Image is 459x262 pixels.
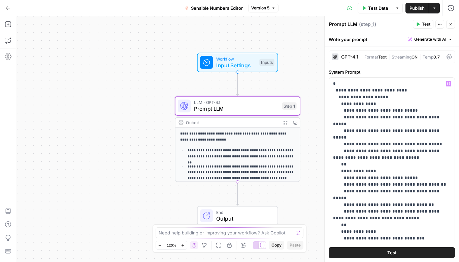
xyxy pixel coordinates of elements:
div: Output [186,119,278,126]
span: | [387,53,392,60]
span: 120% [167,242,176,248]
span: Publish [409,5,425,11]
div: WorkflowInput SettingsInputs [175,53,300,72]
span: Format [364,54,378,60]
div: Inputs [259,59,274,66]
span: Paste [290,242,301,248]
label: System Prompt [329,69,455,75]
span: Text [378,54,387,60]
span: Workflow [216,55,256,62]
button: Paste [287,241,303,250]
span: Test [387,249,397,256]
div: EndOutput [175,206,300,226]
button: Publish [405,3,429,13]
button: Version 5 [248,4,278,12]
span: 0.7 [433,54,440,60]
span: ( step_1 ) [359,21,376,28]
button: Test Data [358,3,392,13]
span: Temp [423,54,433,60]
textarea: Prompt LLM [329,21,357,28]
button: Copy [269,241,284,250]
button: Test [329,247,455,258]
span: | [361,53,364,60]
span: Test Data [368,5,388,11]
span: Test [422,21,430,27]
span: Generate with AI [414,36,446,42]
span: Sensible Numbers Editor [191,5,243,11]
button: Test [413,20,433,29]
span: Copy [271,242,282,248]
span: Input Settings [216,61,256,69]
g: Edge from step_1 to end [236,182,239,205]
div: Write your prompt [325,32,459,46]
span: Version 5 [251,5,269,11]
g: Edge from start to step_1 [236,72,239,96]
button: Sensible Numbers Editor [181,3,247,13]
span: Prompt LLM [194,105,279,113]
span: Streaming [392,54,412,60]
span: End [216,209,271,215]
span: LLM · GPT-4.1 [194,99,279,106]
span: Output [216,215,271,223]
span: ON [412,54,418,60]
div: Step 1 [282,102,297,110]
div: GPT-4.1 [341,54,358,59]
button: Generate with AI [405,35,455,44]
span: | [418,53,423,60]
